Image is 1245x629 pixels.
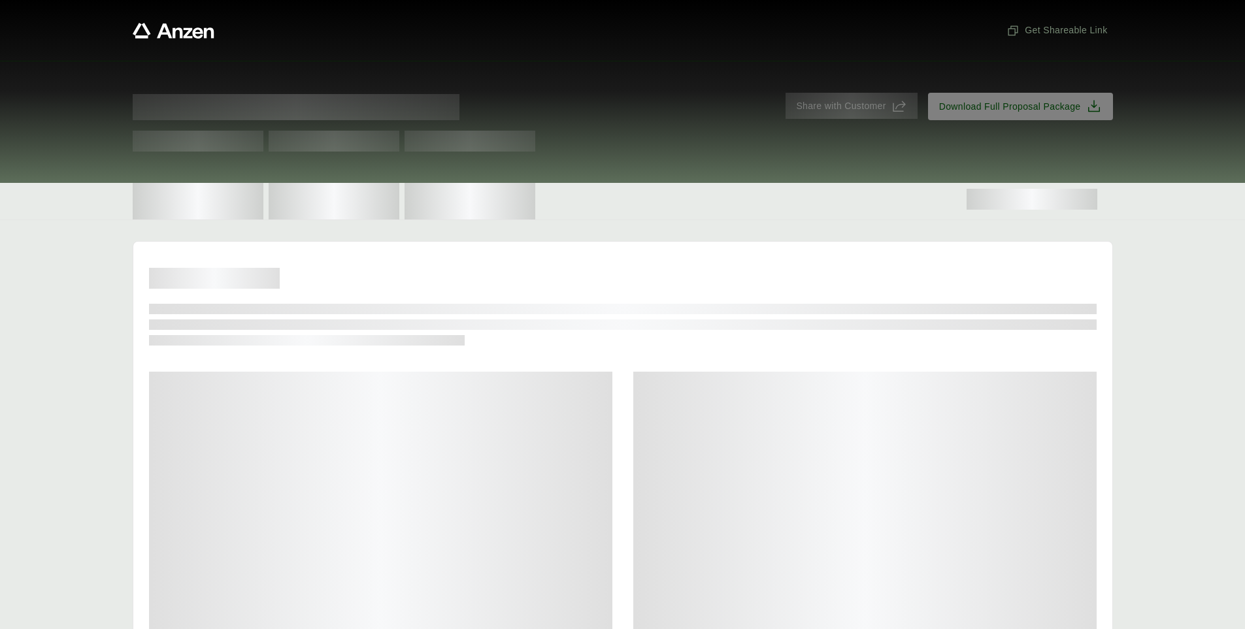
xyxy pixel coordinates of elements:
[133,23,214,39] a: Anzen website
[405,131,535,152] span: Test
[1006,24,1107,37] span: Get Shareable Link
[796,99,886,113] span: Share with Customer
[133,94,459,120] span: Proposal for
[133,131,263,152] span: Test
[1001,18,1112,42] button: Get Shareable Link
[269,131,399,152] span: Test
